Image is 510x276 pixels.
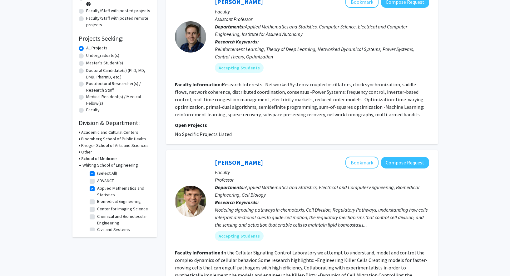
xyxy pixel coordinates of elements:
b: Faculty Information: [175,249,222,256]
span: No Specific Projects Listed [175,131,232,137]
label: Faculty/Staff with posted projects [86,8,150,14]
span: Applied Mathematics and Statistics, Computer Science, Electrical and Computer Engineering, Instit... [215,23,407,37]
button: Add Pablo Iglesias to Bookmarks [345,157,379,168]
h3: Academic and Cultural Centers [81,129,138,136]
b: Research Keywords: [215,199,259,205]
label: Faculty/Staff with posted remote projects [86,15,151,28]
p: Open Projects [175,121,429,129]
span: Applied Mathematics and Statistics, Electrical and Computer Engineering, Biomedical Engineering, ... [215,184,419,198]
label: Center for Imaging Science [97,206,148,212]
p: Faculty [215,168,429,176]
label: Faculty [86,107,100,113]
button: Compose Request to Pablo Iglesias [381,157,429,168]
label: ADVANCE [97,178,114,184]
b: Departments: [215,184,245,190]
label: Chemical and Biomolecular Engineering [97,213,149,226]
h3: Whiting School of Engineering [82,162,138,168]
h3: Krieger School of Arts and Sciences [81,142,149,149]
p: Assistant Professor [215,15,429,23]
label: (Select All) [97,170,117,177]
label: Postdoctoral Researcher(s) / Research Staff [86,80,151,93]
a: [PERSON_NAME] [215,158,263,166]
label: Biomedical Engineering [97,198,141,205]
label: Undergraduate(s) [86,52,119,59]
div: Reinforcement Learning, Theory of Deep Learning, Networked Dynamical Systems, Power Systems, Cont... [215,45,429,60]
h2: Division & Department: [79,119,151,127]
label: Master's Student(s) [86,60,123,66]
label: Doctoral Candidate(s) (PhD, MD, DMD, PharmD, etc.) [86,67,151,80]
label: Applied Mathematics and Statistics [97,185,149,198]
fg-read-more: Research Interests -Networked Systems: coupled oscillators, clock synchronization, saddle-flows, ... [175,81,424,118]
mat-chip: Accepting Students [215,63,264,73]
b: Faculty Information: [175,81,222,88]
p: Professor [215,176,429,183]
label: Medical Resident(s) / Medical Fellow(s) [86,93,151,107]
b: Departments: [215,23,245,30]
h3: Bloomberg School of Public Health [81,136,146,142]
p: Faculty [215,8,429,15]
div: Modeling signaling pathways in chemotaxis, Cell Division, Regulatory Pathways, understanding how ... [215,206,429,228]
label: Civil and Systems Engineering (CASE) [97,226,149,239]
mat-chip: Accepting Students [215,231,264,241]
b: Research Keywords: [215,38,259,45]
iframe: Chat [5,248,27,271]
h3: Other [81,149,92,155]
h3: School of Medicine [81,155,117,162]
h2: Projects Seeking: [79,35,151,42]
label: All Projects [86,45,107,51]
